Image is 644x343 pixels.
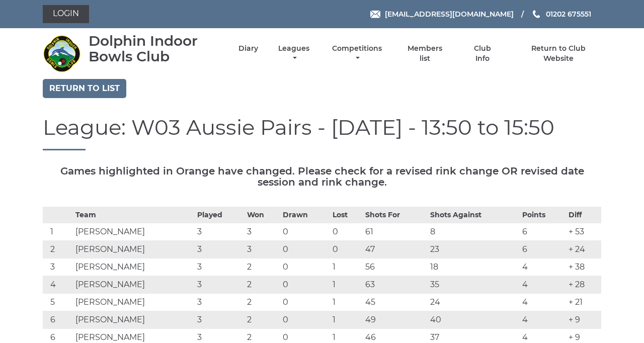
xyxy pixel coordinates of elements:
[520,241,566,259] td: 6
[428,241,520,259] td: 23
[533,10,540,18] img: Phone us
[280,241,330,259] td: 0
[73,276,195,294] td: [PERSON_NAME]
[520,223,566,241] td: 6
[385,10,514,19] span: [EMAIL_ADDRESS][DOMAIN_NAME]
[43,241,73,259] td: 2
[330,44,384,63] a: Competitions
[195,207,244,223] th: Played
[73,259,195,276] td: [PERSON_NAME]
[363,207,428,223] th: Shots For
[520,311,566,329] td: 4
[330,259,363,276] td: 1
[546,10,591,19] span: 01202 675551
[43,116,601,150] h1: League: W03 Aussie Pairs - [DATE] - 13:50 to 15:50
[43,311,73,329] td: 6
[363,276,428,294] td: 63
[280,276,330,294] td: 0
[520,207,566,223] th: Points
[43,79,126,98] a: Return to list
[466,44,499,63] a: Club Info
[43,5,89,23] a: Login
[195,311,244,329] td: 3
[245,294,281,311] td: 2
[280,207,330,223] th: Drawn
[566,259,601,276] td: + 38
[566,223,601,241] td: + 53
[280,223,330,241] td: 0
[566,276,601,294] td: + 28
[280,311,330,329] td: 0
[330,223,363,241] td: 0
[330,207,363,223] th: Lost
[428,259,520,276] td: 18
[195,259,244,276] td: 3
[73,311,195,329] td: [PERSON_NAME]
[330,276,363,294] td: 1
[280,259,330,276] td: 0
[428,294,520,311] td: 24
[195,276,244,294] td: 3
[245,311,281,329] td: 2
[195,294,244,311] td: 3
[330,311,363,329] td: 1
[245,276,281,294] td: 2
[363,259,428,276] td: 56
[363,241,428,259] td: 47
[330,294,363,311] td: 1
[73,241,195,259] td: [PERSON_NAME]
[73,294,195,311] td: [PERSON_NAME]
[238,44,258,53] a: Diary
[363,223,428,241] td: 61
[516,44,601,63] a: Return to Club Website
[195,223,244,241] td: 3
[43,35,80,72] img: Dolphin Indoor Bowls Club
[245,223,281,241] td: 3
[245,207,281,223] th: Won
[330,241,363,259] td: 0
[276,44,312,63] a: Leagues
[520,276,566,294] td: 4
[566,241,601,259] td: + 24
[566,294,601,311] td: + 21
[363,311,428,329] td: 49
[402,44,448,63] a: Members list
[531,9,591,20] a: Phone us 01202 675551
[428,311,520,329] td: 40
[73,223,195,241] td: [PERSON_NAME]
[245,259,281,276] td: 2
[43,165,601,188] h5: Games highlighted in Orange have changed. Please check for a revised rink change OR revised date ...
[428,223,520,241] td: 8
[370,11,380,18] img: Email
[428,207,520,223] th: Shots Against
[280,294,330,311] td: 0
[566,207,601,223] th: Diff
[43,294,73,311] td: 5
[43,223,73,241] td: 1
[245,241,281,259] td: 3
[89,33,221,64] div: Dolphin Indoor Bowls Club
[428,276,520,294] td: 35
[520,294,566,311] td: 4
[195,241,244,259] td: 3
[43,259,73,276] td: 3
[363,294,428,311] td: 45
[43,276,73,294] td: 4
[566,311,601,329] td: + 9
[73,207,195,223] th: Team
[370,9,514,20] a: Email [EMAIL_ADDRESS][DOMAIN_NAME]
[520,259,566,276] td: 4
